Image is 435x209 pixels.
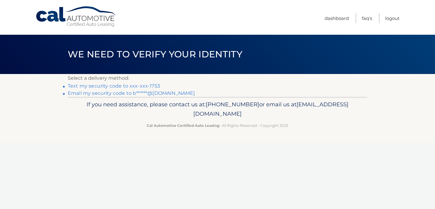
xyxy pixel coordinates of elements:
[35,6,117,27] a: Cal Automotive
[147,123,219,128] strong: Cal Automotive Certified Auto Leasing
[68,49,242,60] span: We need to verify your identity
[72,100,363,119] p: If you need assistance, please contact us at: or email us at
[68,83,160,89] a: Text my security code to xxx-xxx-1753
[68,90,195,96] a: Email my security code to b******@[DOMAIN_NAME]
[362,13,372,23] a: FAQ's
[68,74,367,82] p: Select a delivery method:
[385,13,400,23] a: Logout
[72,122,363,129] p: - All Rights Reserved - Copyright 2025
[325,13,349,23] a: Dashboard
[206,101,259,108] span: [PHONE_NUMBER]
